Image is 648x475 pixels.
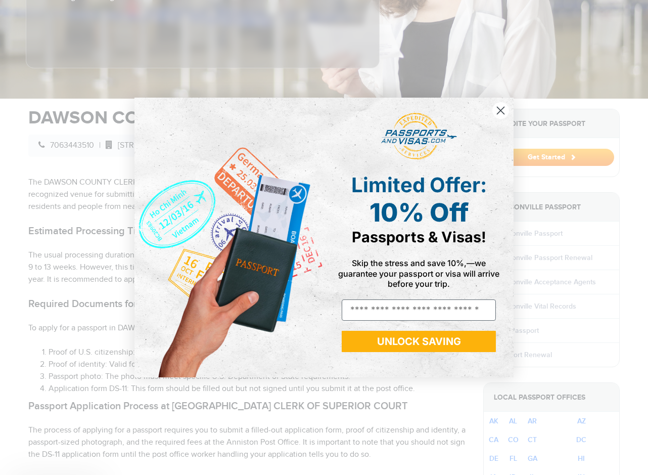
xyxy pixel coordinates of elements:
[351,172,487,197] span: Limited Offer:
[134,98,324,377] img: de9cda0d-0715-46ca-9a25-073762a91ba7.png
[381,113,457,160] img: passports and visas
[342,331,496,352] button: UNLOCK SAVING
[369,197,469,228] span: 10% Off
[492,102,510,119] button: Close dialog
[352,228,486,246] span: Passports & Visas!
[338,258,499,288] span: Skip the stress and save 10%,—we guarantee your passport or visa will arrive before your trip.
